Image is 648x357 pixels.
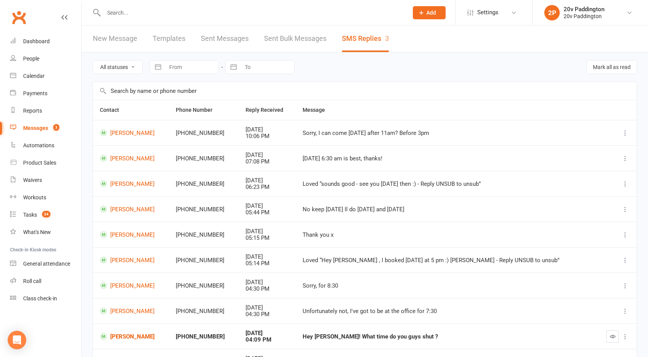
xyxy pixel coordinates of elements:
[9,8,29,27] a: Clubworx
[564,6,604,13] div: 20v Paddington
[176,206,232,213] div: [PHONE_NUMBER]
[10,120,81,137] a: Messages 3
[303,232,588,238] div: Thank you x
[303,283,588,289] div: Sorry, for 8:30
[93,82,637,100] input: Search by name or phone number
[8,331,26,349] div: Open Intercom Messenger
[93,100,169,120] th: Contact
[246,305,289,311] div: [DATE]
[10,255,81,273] a: General attendance kiosk mode
[239,100,296,120] th: Reply Received
[100,333,162,340] a: [PERSON_NAME]
[100,231,162,238] a: [PERSON_NAME]
[586,60,637,74] button: Mark all as read
[93,25,137,52] a: New Message
[23,108,42,114] div: Reports
[426,10,436,16] span: Add
[10,154,81,172] a: Product Sales
[477,4,498,21] span: Settings
[10,102,81,120] a: Reports
[246,152,289,158] div: [DATE]
[100,307,162,315] a: [PERSON_NAME]
[176,283,232,289] div: [PHONE_NUMBER]
[176,232,232,238] div: [PHONE_NUMBER]
[246,330,289,337] div: [DATE]
[246,337,289,343] div: 04:09 PM
[246,279,289,286] div: [DATE]
[241,61,294,74] input: To
[176,333,232,340] div: [PHONE_NUMBER]
[100,180,162,187] a: [PERSON_NAME]
[246,203,289,209] div: [DATE]
[246,286,289,292] div: 04:30 PM
[10,224,81,241] a: What's New
[303,181,588,187] div: Loved “sounds good - see you [DATE] then :) - Reply UNSUB to unsub”
[176,181,232,187] div: [PHONE_NUMBER]
[564,13,604,20] div: 20v Paddington
[100,205,162,213] a: [PERSON_NAME]
[23,212,37,218] div: Tasks
[246,158,289,165] div: 07:08 PM
[246,311,289,318] div: 04:30 PM
[10,290,81,307] a: Class kiosk mode
[246,254,289,260] div: [DATE]
[165,61,219,74] input: From
[303,257,588,264] div: Loved “Hey [PERSON_NAME] , I booked [DATE] at 5 pm :) [PERSON_NAME] - Reply UNSUB to unsub”
[23,194,46,200] div: Workouts
[153,25,185,52] a: Templates
[23,142,54,148] div: Automations
[385,34,389,42] div: 3
[100,155,162,162] a: [PERSON_NAME]
[303,130,588,136] div: Sorry, I can come [DATE] after 11am? Before 3pm
[10,137,81,154] a: Automations
[246,235,289,241] div: 05:15 PM
[10,33,81,50] a: Dashboard
[176,130,232,136] div: [PHONE_NUMBER]
[246,209,289,216] div: 05:44 PM
[23,261,70,267] div: General attendance
[176,257,232,264] div: [PHONE_NUMBER]
[10,50,81,67] a: People
[303,155,588,162] div: [DATE] 6:30 am is best, thanks!
[10,85,81,102] a: Payments
[23,160,56,166] div: Product Sales
[10,67,81,85] a: Calendar
[23,278,41,284] div: Roll call
[23,90,47,96] div: Payments
[246,126,289,133] div: [DATE]
[303,333,588,340] div: Hey [PERSON_NAME]! What time do you guys shut ?
[246,177,289,184] div: [DATE]
[42,211,50,217] span: 34
[264,25,327,52] a: Sent Bulk Messages
[23,125,48,131] div: Messages
[100,129,162,136] a: [PERSON_NAME]
[169,100,239,120] th: Phone Number
[23,73,45,79] div: Calendar
[23,229,51,235] div: What's New
[296,100,595,120] th: Message
[23,177,42,183] div: Waivers
[246,133,289,140] div: 10:06 PM
[342,25,389,52] a: SMS Replies3
[10,273,81,290] a: Roll call
[201,25,249,52] a: Sent Messages
[246,260,289,267] div: 05:14 PM
[10,172,81,189] a: Waivers
[303,308,588,315] div: Unfortunately not, I've got to be at the office for 7:30
[246,228,289,235] div: [DATE]
[101,7,403,18] input: Search...
[176,308,232,315] div: [PHONE_NUMBER]
[413,6,446,19] button: Add
[10,206,81,224] a: Tasks 34
[23,56,39,62] div: People
[246,184,289,190] div: 06:23 PM
[23,38,50,44] div: Dashboard
[544,5,560,20] div: 2P
[53,124,59,131] span: 3
[23,295,57,301] div: Class check-in
[10,189,81,206] a: Workouts
[100,282,162,289] a: [PERSON_NAME]
[303,206,588,213] div: No keep [DATE] Il do [DATE] and [DATE]
[176,155,232,162] div: [PHONE_NUMBER]
[100,256,162,264] a: [PERSON_NAME]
